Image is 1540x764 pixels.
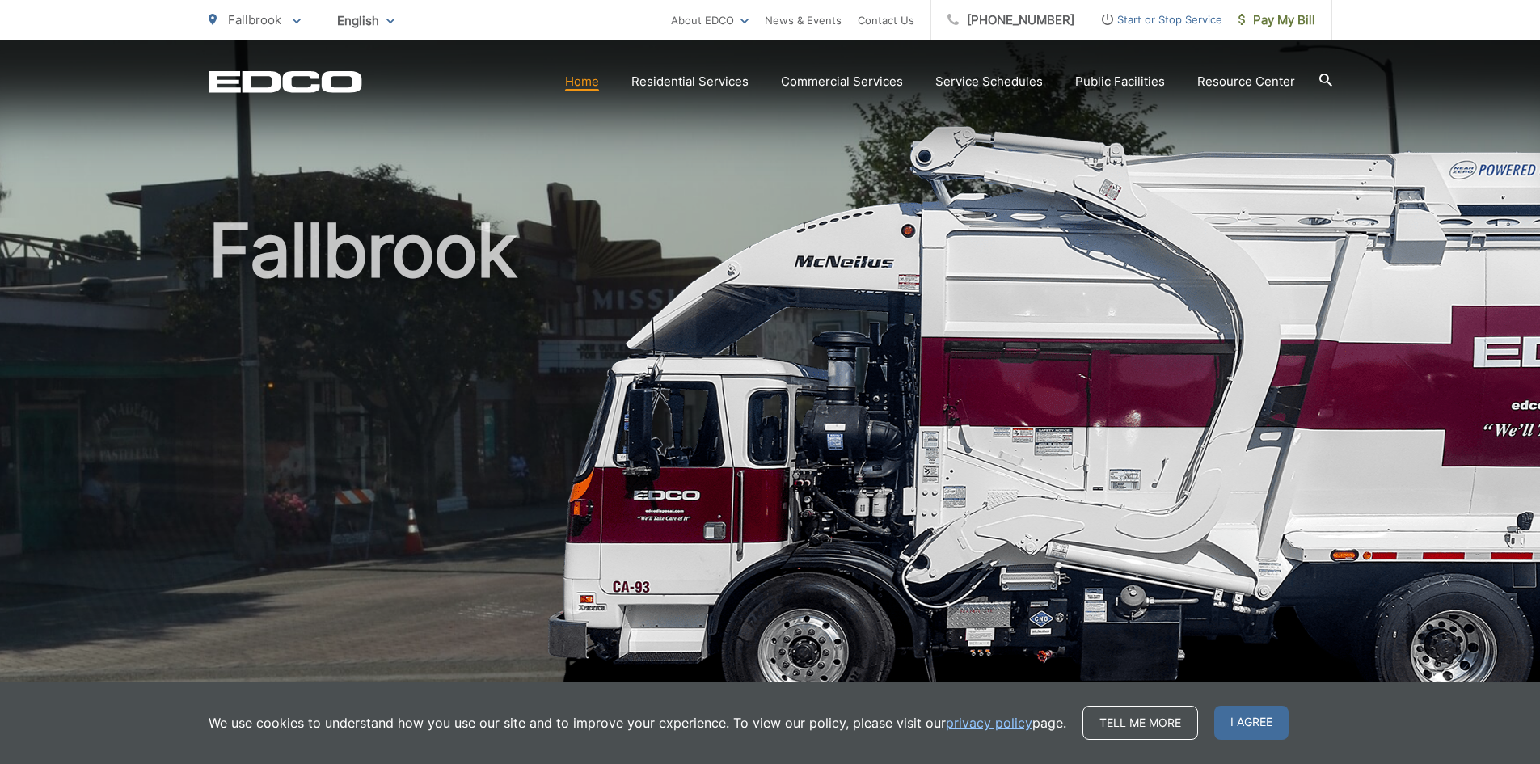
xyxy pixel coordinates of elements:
[935,72,1043,91] a: Service Schedules
[858,11,914,30] a: Contact Us
[946,713,1032,732] a: privacy policy
[671,11,749,30] a: About EDCO
[325,6,407,35] span: English
[765,11,842,30] a: News & Events
[1075,72,1165,91] a: Public Facilities
[1238,11,1315,30] span: Pay My Bill
[209,70,362,93] a: EDCD logo. Return to the homepage.
[1082,706,1198,740] a: Tell me more
[631,72,749,91] a: Residential Services
[209,713,1066,732] p: We use cookies to understand how you use our site and to improve your experience. To view our pol...
[1197,72,1295,91] a: Resource Center
[781,72,903,91] a: Commercial Services
[1214,706,1289,740] span: I agree
[209,210,1332,722] h1: Fallbrook
[565,72,599,91] a: Home
[228,12,281,27] span: Fallbrook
